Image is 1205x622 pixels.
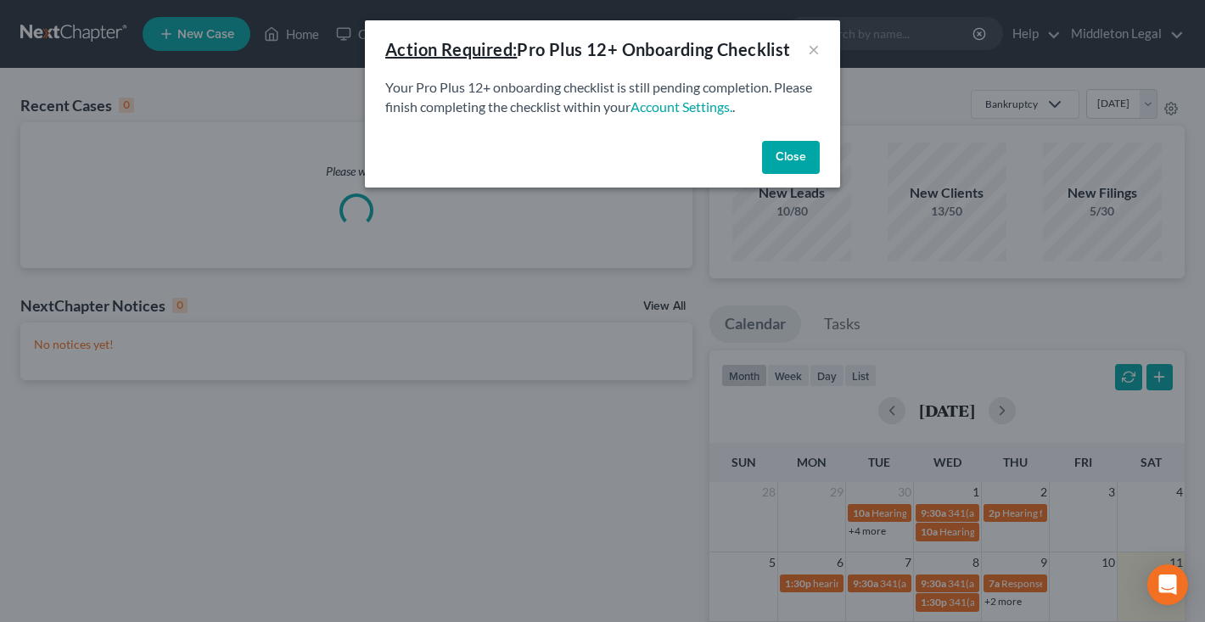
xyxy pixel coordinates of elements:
[385,78,820,117] p: Your Pro Plus 12+ onboarding checklist is still pending completion. Please finish completing the ...
[631,98,732,115] a: Account Settings.
[1147,564,1188,605] div: Open Intercom Messenger
[385,39,517,59] u: Action Required:
[762,141,820,175] button: Close
[808,39,820,59] button: ×
[385,37,791,61] div: Pro Plus 12+ Onboarding Checklist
